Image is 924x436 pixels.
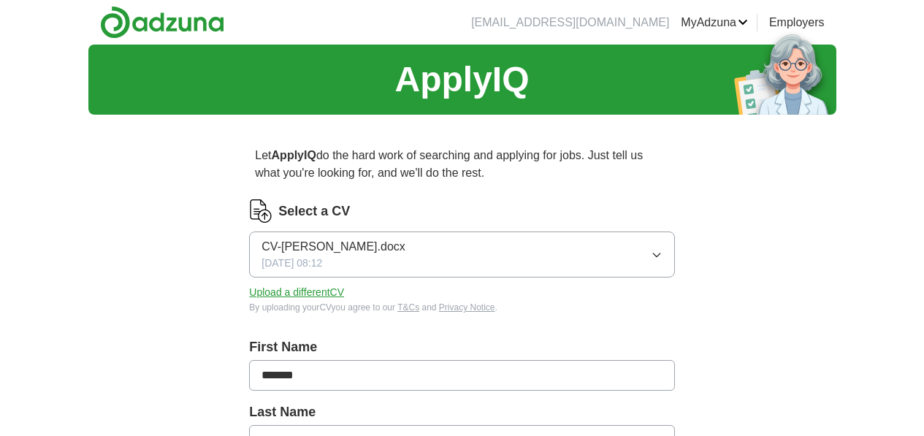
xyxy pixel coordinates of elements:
[249,402,674,422] label: Last Name
[278,202,350,221] label: Select a CV
[249,199,272,223] img: CV Icon
[249,232,674,278] button: CV-[PERSON_NAME].docx[DATE] 08:12
[394,53,529,106] h1: ApplyIQ
[261,256,322,271] span: [DATE] 08:12
[100,6,224,39] img: Adzuna logo
[249,301,674,314] div: By uploading your CV you agree to our and .
[261,238,405,256] span: CV-[PERSON_NAME].docx
[769,14,825,31] a: Employers
[249,285,344,300] button: Upload a differentCV
[249,141,674,188] p: Let do the hard work of searching and applying for jobs. Just tell us what you're looking for, an...
[681,14,748,31] a: MyAdzuna
[397,302,419,313] a: T&Cs
[471,14,669,31] li: [EMAIL_ADDRESS][DOMAIN_NAME]
[272,149,316,161] strong: ApplyIQ
[439,302,495,313] a: Privacy Notice
[249,337,674,357] label: First Name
